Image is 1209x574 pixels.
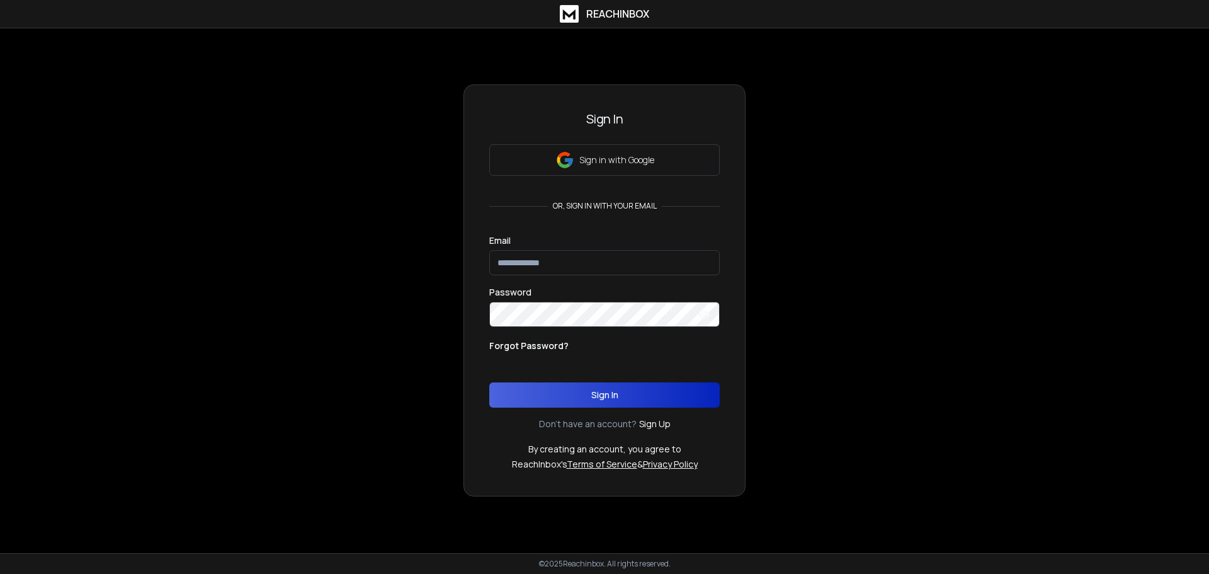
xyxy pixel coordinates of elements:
[489,236,511,245] label: Email
[33,33,93,43] div: Domaine: [URL]
[157,74,193,83] div: Mots-clés
[639,418,671,430] a: Sign Up
[539,418,637,430] p: Don't have an account?
[143,73,153,83] img: tab_keywords_by_traffic_grey.svg
[489,110,720,128] h3: Sign In
[512,458,698,471] p: ReachInbox's &
[643,458,698,470] a: Privacy Policy
[586,6,649,21] h1: ReachInbox
[567,458,637,470] a: Terms of Service
[20,20,30,30] img: logo_orange.svg
[528,443,681,456] p: By creating an account, you agree to
[35,20,62,30] div: v 4.0.25
[539,559,671,569] p: © 2025 Reachinbox. All rights reserved.
[51,73,61,83] img: tab_domain_overview_orange.svg
[548,201,662,211] p: or, sign in with your email
[20,33,30,43] img: website_grey.svg
[560,5,649,23] a: ReachInbox
[65,74,97,83] div: Domaine
[489,288,531,297] label: Password
[489,144,720,176] button: Sign in with Google
[489,382,720,408] button: Sign In
[579,154,654,166] p: Sign in with Google
[489,340,569,352] p: Forgot Password?
[560,5,579,23] img: logo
